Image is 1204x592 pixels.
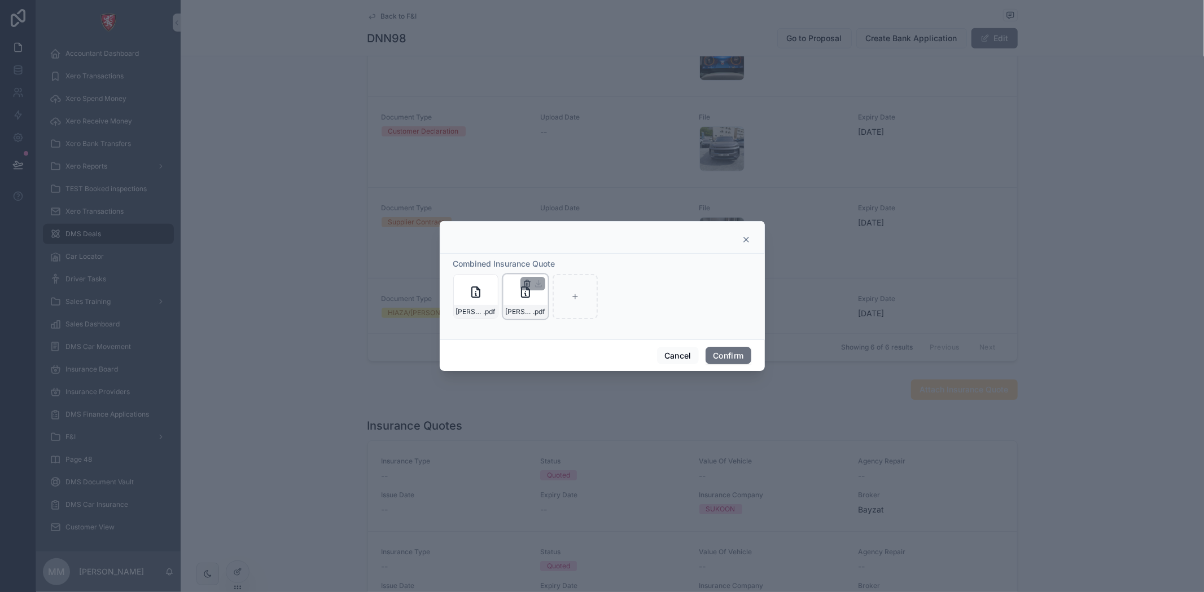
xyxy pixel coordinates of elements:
span: Combined Insurance Quote [453,259,555,268]
span: [PERSON_NAME] [456,307,484,316]
button: Confirm [706,347,751,365]
span: .pdf [533,307,545,316]
span: .pdf [484,307,496,316]
span: [PERSON_NAME]-(1) [506,307,533,316]
button: Cancel [657,347,699,365]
